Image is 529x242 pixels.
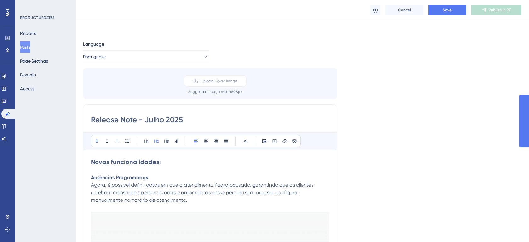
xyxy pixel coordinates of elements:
div: PRODUCT UPDATES [20,15,54,20]
button: Publish in PT [471,5,521,15]
button: Save [428,5,466,15]
span: Publish in PT [489,8,511,13]
button: Page Settings [20,55,48,67]
strong: Novas funcionalidades: [91,158,161,166]
button: Reports [20,28,36,39]
div: Suggested image width 808 px [188,89,242,94]
button: Access [20,83,34,94]
iframe: UserGuiding AI Assistant Launcher [503,217,521,236]
span: Save [443,8,452,13]
button: Cancel [385,5,423,15]
strong: Ausências Programadas [91,174,148,180]
button: Portuguese [83,50,209,63]
button: Posts [20,41,30,53]
span: Upload Cover Image [201,79,237,84]
button: Domain [20,69,36,80]
span: Language [83,40,104,48]
span: Portuguese [83,53,106,60]
input: Post Title [91,115,329,125]
span: Cancel [398,8,411,13]
span: Agora, é possível definir datas em que o atendimento ficará pausado, garantindo que os clientes r... [91,182,315,203]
